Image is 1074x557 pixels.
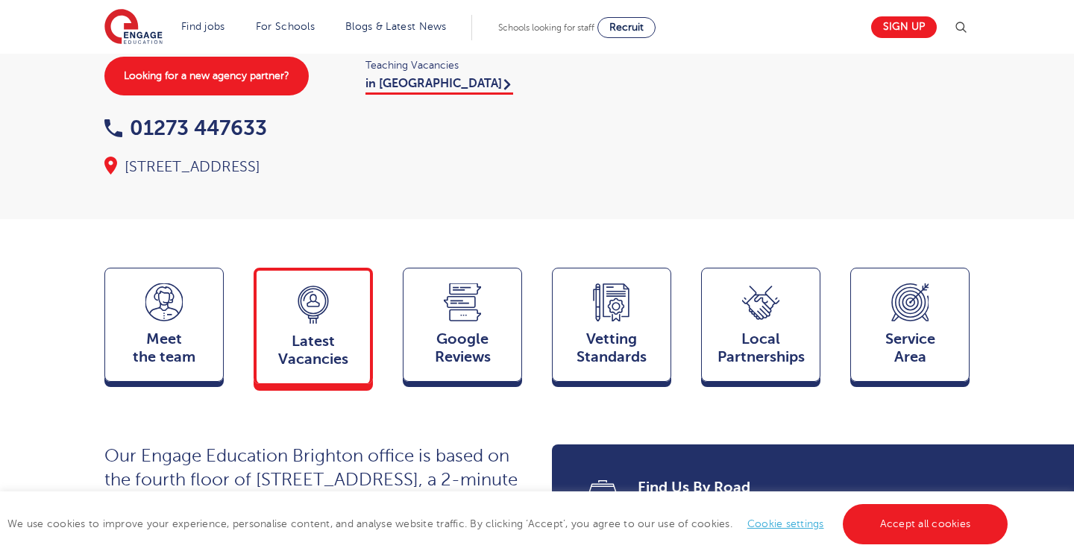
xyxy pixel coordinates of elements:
[256,21,315,32] a: For Schools
[104,268,224,388] a: Meetthe team
[701,268,820,388] a: Local Partnerships
[365,57,522,74] span: Teaching Vacancies
[747,518,824,529] a: Cookie settings
[411,330,514,366] span: Google Reviews
[597,17,656,38] a: Recruit
[709,330,812,366] span: Local Partnerships
[609,22,644,33] span: Recruit
[858,330,961,366] span: Service Area
[843,504,1008,544] a: Accept all cookies
[264,333,362,368] span: Latest Vacancies
[850,268,970,388] a: ServiceArea
[104,9,163,46] img: Engage Education
[254,268,373,391] a: LatestVacancies
[113,330,216,366] span: Meet the team
[365,77,513,95] a: in [GEOGRAPHIC_DATA]
[7,518,1011,529] span: We use cookies to improve your experience, personalise content, and analyse website traffic. By c...
[345,21,447,32] a: Blogs & Latest News
[552,268,671,388] a: VettingStandards
[104,157,522,177] div: [STREET_ADDRESS]
[104,116,267,139] a: 01273 447633
[498,22,594,33] span: Schools looking for staff
[403,268,522,388] a: GoogleReviews
[560,330,663,366] span: Vetting Standards
[871,16,937,38] a: Sign up
[638,477,949,498] span: Find Us By Road
[104,57,309,95] a: Looking for a new agency partner?
[181,21,225,32] a: Find jobs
